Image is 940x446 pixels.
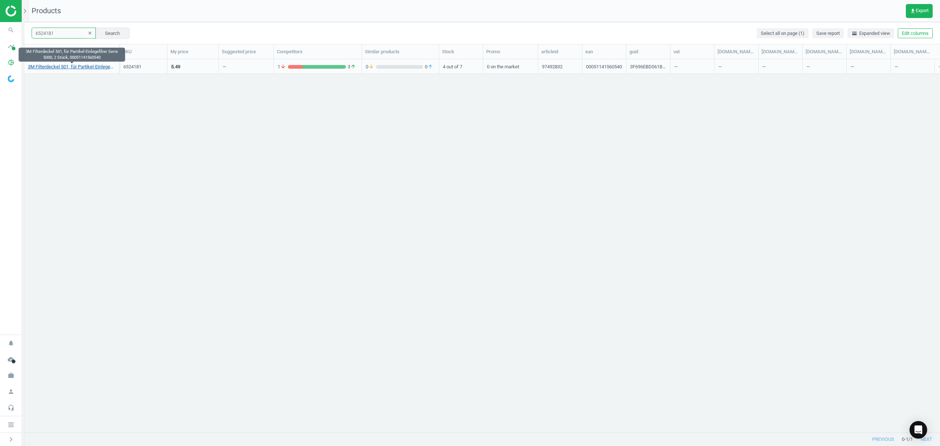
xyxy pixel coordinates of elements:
i: timeline [4,39,18,53]
div: 4 out of 7 [443,60,479,73]
button: horizontal_splitExpanded view [847,28,894,39]
i: headset_mic [4,401,18,415]
span: Export [910,8,929,14]
div: Suggested price [222,48,271,55]
div: SKU [123,48,164,55]
span: 3 [346,64,358,70]
span: Products [32,6,61,15]
i: cloud_done [4,352,18,366]
i: clear [87,30,93,36]
div: Promo [486,48,535,55]
input: SKU/Title search [32,28,96,39]
span: Save report [816,30,840,37]
div: Open Intercom Messenger [910,421,927,439]
div: 00051141560540 [586,64,622,73]
button: Select all on page (1) [757,28,809,39]
div: 5.49 [171,64,180,70]
div: 3M Filterdeckel 501, für Partikel-Einlegefilter Serie 5000, 2 Stück, 00051141560540 [19,48,125,62]
i: arrow_downward [280,64,286,70]
span: 0 [366,64,376,70]
div: grid [24,59,940,424]
button: chevron_right [2,435,20,444]
i: pie_chart_outlined [4,55,18,69]
i: horizontal_split [852,30,857,36]
i: arrow_upward [350,64,356,70]
button: clear [84,28,95,39]
span: Expanded view [852,30,890,37]
button: previous [864,433,902,446]
div: [DOMAIN_NAME](delivery) [762,48,799,55]
span: / 1 [908,436,913,443]
img: ajHJNr6hYgQAAAAASUVORK5CYII= [6,6,58,17]
div: vat [673,48,711,55]
a: 3M Filterdeckel 501, für Partikel-Einlegefilter Serie 5000, 2 Stück, 00051141560540 [28,64,116,70]
div: guid [629,48,667,55]
div: 3F696EBD061B5606E06365033D0A6466 [630,64,666,73]
i: arrow_upward [427,64,433,70]
div: — [762,60,799,73]
div: — [674,60,711,73]
div: — [850,60,887,73]
div: — [894,60,931,73]
button: get_appExport [906,4,933,18]
span: 1 [278,64,288,70]
div: 6524181 [123,64,163,70]
div: 97492832 [542,64,563,73]
div: — [223,64,226,73]
button: next [913,433,940,446]
div: [DOMAIN_NAME](image_url) [894,48,932,55]
div: Stock [442,48,480,55]
div: Competitors [277,48,359,55]
i: chevron_right [7,435,15,444]
span: 0 - 1 [902,436,908,443]
button: Edit columns [898,28,933,39]
div: [DOMAIN_NAME](description) [806,48,843,55]
i: search [4,23,18,37]
button: Search [95,28,130,39]
div: [DOMAIN_NAME](brand) [717,48,755,55]
i: get_app [910,8,916,14]
img: wGWNvw8QSZomAAAAABJRU5ErkJggg== [8,75,14,82]
div: — [806,60,843,73]
div: Similar products [365,48,436,55]
div: articleid [541,48,579,55]
div: ean [585,48,623,55]
div: My price [170,48,216,55]
i: notifications [4,336,18,350]
i: arrow_downward [368,64,374,70]
i: work [4,368,18,382]
div: — [718,60,755,73]
span: Select all on page (1) [761,30,805,37]
div: 0 on the market [487,60,534,73]
i: person [4,385,18,399]
span: 0 [423,64,435,70]
button: Save report [812,28,844,39]
div: [DOMAIN_NAME](ean) [850,48,887,55]
i: chevron_right [21,7,29,15]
